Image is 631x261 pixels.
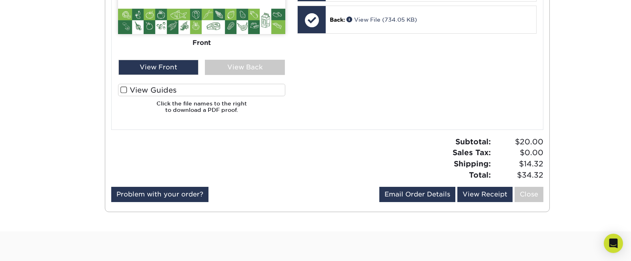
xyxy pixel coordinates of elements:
[205,60,285,75] div: View Back
[118,100,285,120] h6: Click the file names to the right to download a PDF proof.
[493,147,543,158] span: $0.00
[493,158,543,170] span: $14.32
[515,187,543,202] a: Close
[118,84,285,96] label: View Guides
[604,234,623,253] div: Open Intercom Messenger
[2,237,68,258] iframe: Google Customer Reviews
[493,136,543,148] span: $20.00
[453,148,491,157] strong: Sales Tax:
[493,170,543,181] span: $34.32
[118,34,285,52] div: Front
[457,187,513,202] a: View Receipt
[454,159,491,168] strong: Shipping:
[455,137,491,146] strong: Subtotal:
[111,187,208,202] a: Problem with your order?
[118,60,198,75] div: View Front
[469,170,491,179] strong: Total:
[347,16,417,23] a: View File (734.05 KB)
[379,187,455,202] a: Email Order Details
[330,16,345,23] span: Back:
